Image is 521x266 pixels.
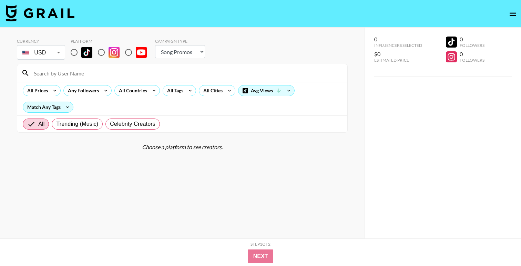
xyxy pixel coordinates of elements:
[460,36,484,43] div: 0
[374,36,422,43] div: 0
[110,120,155,128] span: Celebrity Creators
[460,58,484,63] div: Followers
[17,144,348,151] div: Choose a platform to see creators.
[374,58,422,63] div: Estimated Price
[155,39,205,44] div: Campaign Type
[460,51,484,58] div: 0
[56,120,98,128] span: Trending (Music)
[374,51,422,58] div: $0
[17,39,65,44] div: Currency
[115,85,149,96] div: All Countries
[6,5,74,21] img: Grail Talent
[23,85,49,96] div: All Prices
[71,39,152,44] div: Platform
[248,249,274,263] button: Next
[30,68,343,79] input: Search by User Name
[38,120,44,128] span: All
[136,47,147,58] img: YouTube
[23,102,73,112] div: Match Any Tags
[18,47,64,59] div: USD
[374,43,422,48] div: Influencers Selected
[487,232,513,258] iframe: Drift Widget Chat Controller
[238,85,294,96] div: Avg Views
[64,85,100,96] div: Any Followers
[81,47,92,58] img: TikTok
[109,47,120,58] img: Instagram
[506,7,520,21] button: open drawer
[460,43,484,48] div: Followers
[251,242,270,247] div: Step 1 of 2
[163,85,185,96] div: All Tags
[199,85,224,96] div: All Cities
